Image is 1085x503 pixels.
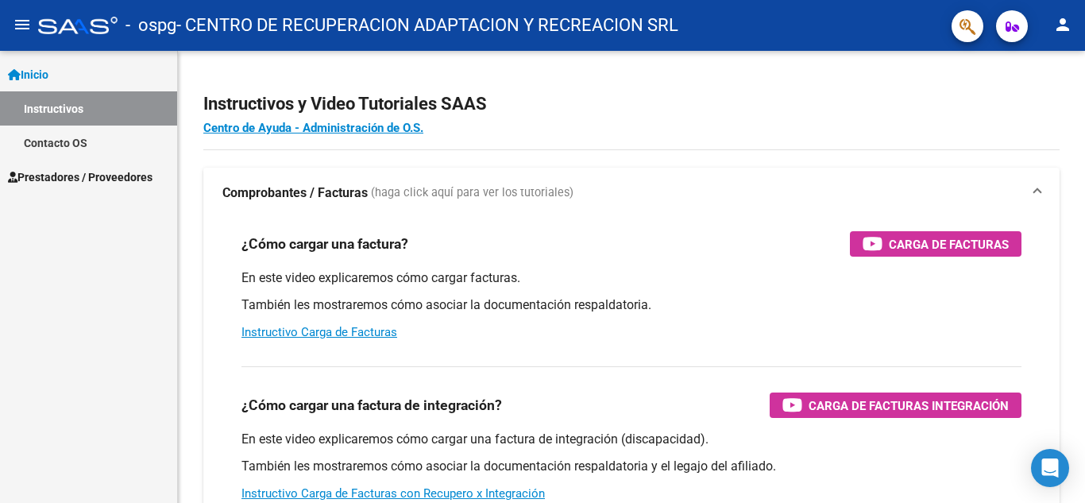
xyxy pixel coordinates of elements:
[850,231,1021,257] button: Carga de Facturas
[241,431,1021,448] p: En este video explicaremos cómo cargar una factura de integración (discapacidad).
[203,89,1060,119] h2: Instructivos y Video Tutoriales SAAS
[13,15,32,34] mat-icon: menu
[770,393,1021,418] button: Carga de Facturas Integración
[8,66,48,83] span: Inicio
[241,458,1021,475] p: También les mostraremos cómo asociar la documentación respaldatoria y el legajo del afiliado.
[241,325,397,339] a: Instructivo Carga de Facturas
[371,184,573,202] span: (haga click aquí para ver los tutoriales)
[1053,15,1072,34] mat-icon: person
[241,233,408,255] h3: ¿Cómo cargar una factura?
[809,396,1009,416] span: Carga de Facturas Integración
[8,168,153,186] span: Prestadores / Proveedores
[176,8,678,43] span: - CENTRO DE RECUPERACION ADAPTACION Y RECREACION SRL
[241,296,1021,314] p: También les mostraremos cómo asociar la documentación respaldatoria.
[203,121,423,135] a: Centro de Ayuda - Administración de O.S.
[241,486,545,501] a: Instructivo Carga de Facturas con Recupero x Integración
[1031,449,1069,487] div: Open Intercom Messenger
[889,234,1009,254] span: Carga de Facturas
[125,8,176,43] span: - ospg
[203,168,1060,219] mat-expansion-panel-header: Comprobantes / Facturas (haga click aquí para ver los tutoriales)
[241,269,1021,287] p: En este video explicaremos cómo cargar facturas.
[241,394,502,416] h3: ¿Cómo cargar una factura de integración?
[222,184,368,202] strong: Comprobantes / Facturas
